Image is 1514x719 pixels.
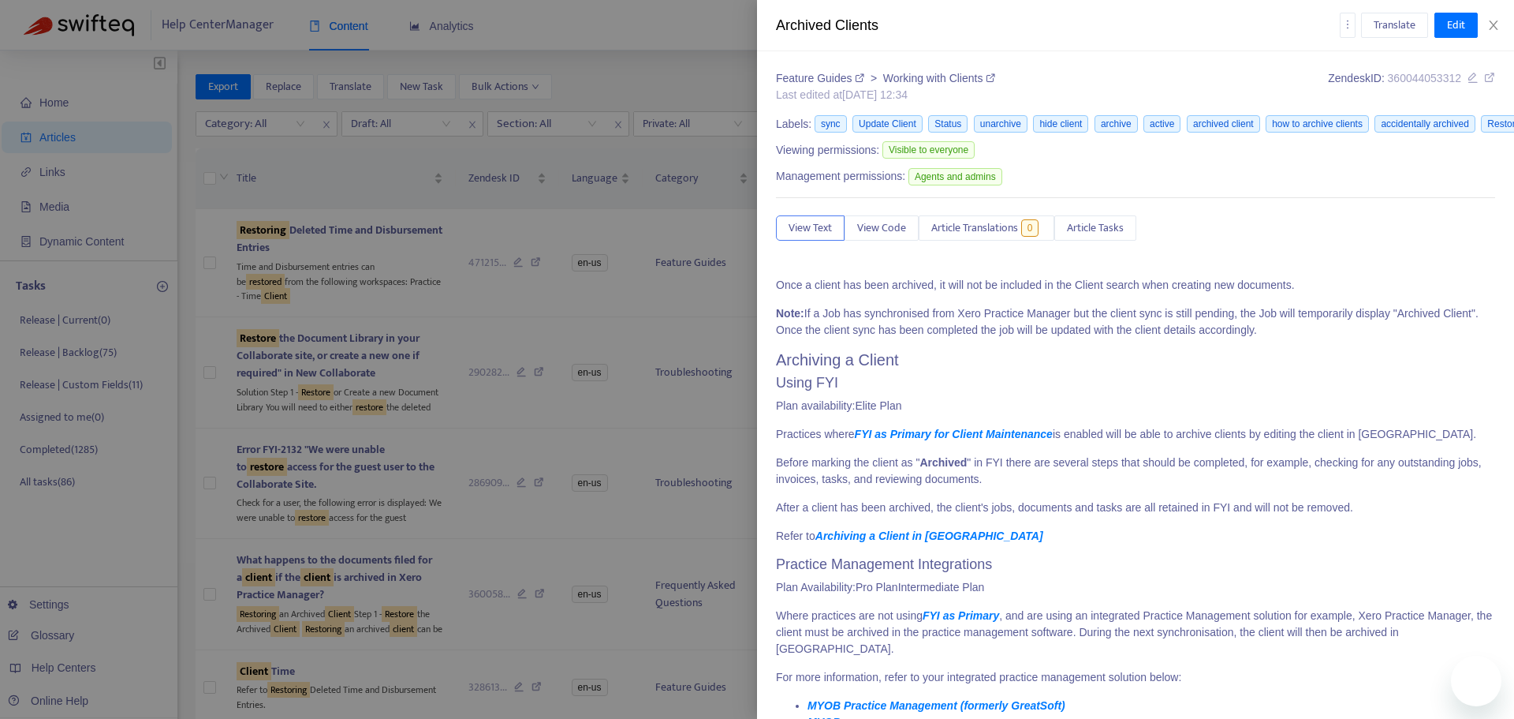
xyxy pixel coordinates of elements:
[855,428,1053,440] a: FYI as Primary for Client Maintenance
[919,215,1054,241] button: Article Translations0
[883,72,995,84] a: Working with Clients
[855,399,901,412] span: Elite Plan
[776,398,1495,414] p: Plan availability:
[1374,17,1415,34] span: Translate
[776,215,845,241] button: View Text
[776,168,905,185] span: Management permissions:
[1021,219,1039,237] span: 0
[1482,18,1505,33] button: Close
[776,350,1495,369] h2: Archiving a Client
[1187,115,1260,133] span: archived client
[1054,215,1136,241] button: Article Tasks
[776,608,1495,657] p: Where practices are not using , and are using an integrated Practice Management solution for exam...
[856,581,898,594] span: Pro Plan
[882,141,975,159] span: Visible to everyone
[1447,17,1465,34] span: Edit
[776,556,1495,574] h3: Practice Management Integrations
[898,581,985,594] span: Intermediate Plan
[776,142,879,159] span: Viewing permissions:
[776,116,811,133] span: Labels:
[1340,13,1356,38] button: more
[789,219,832,237] span: View Text
[919,456,967,469] strong: Archived
[776,669,1495,686] p: For more information, refer to your integrated practice management solution below:
[1434,13,1478,38] button: Edit
[776,72,867,84] a: Feature Guides
[1328,70,1495,103] div: Zendesk ID:
[776,579,1495,596] p: Plan Availability:
[776,87,995,103] div: Last edited at [DATE] 12:34
[1143,115,1180,133] span: active
[1094,115,1138,133] span: archive
[1033,115,1088,133] span: hide client
[776,277,1495,294] p: Once a client has been archived, it will not be included in the Client search when creating new d...
[776,70,995,87] div: >
[928,115,968,133] span: Status
[776,455,1495,488] p: Before marking the client as " " in FYI there are several steps that should be completed, for exa...
[776,305,1495,339] p: If a Job has synchronised from Xero Practice Manager but the client sync is still pending, the Jo...
[815,530,1043,542] a: Archiving a Client in [GEOGRAPHIC_DATA]
[845,215,919,241] button: View Code
[1388,72,1461,84] span: 360044053312
[923,609,999,622] a: FYI as Primary
[1487,19,1500,32] span: close
[1374,115,1475,133] span: accidentally archived
[974,115,1027,133] span: unarchive
[1266,115,1369,133] span: how to archive clients
[776,500,1495,516] p: After a client has been archived, the client's jobs, documents and tasks are all retained in FYI ...
[1361,13,1428,38] button: Translate
[908,168,1002,185] span: Agents and admins
[776,375,1495,392] h3: Using FYI
[857,219,906,237] span: View Code
[1451,656,1501,706] iframe: Button to launch messaging window
[807,699,1065,712] a: MYOB Practice Management (formerly GreatSoft)
[931,219,1018,237] span: Article Translations
[776,15,1340,36] div: Archived Clients
[776,426,1495,443] p: Practices where is enabled will be able to archive clients by editing the client in [GEOGRAPHIC_D...
[815,115,847,133] span: sync
[776,307,804,320] strong: Note:
[1067,219,1124,237] span: Article Tasks
[1342,19,1353,30] span: more
[776,528,1495,545] p: Refer to
[852,115,923,133] span: Update Client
